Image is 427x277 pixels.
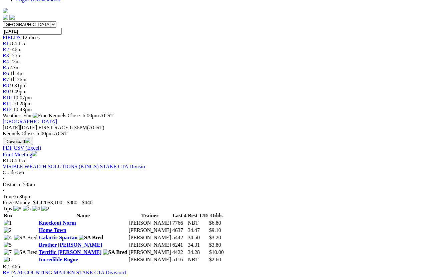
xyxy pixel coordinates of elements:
[3,206,12,211] span: Tips
[3,41,9,46] a: R1
[128,212,171,219] th: Trainer
[209,257,221,262] span: $2.60
[3,101,11,106] a: R11
[3,145,12,151] a: PDF
[128,227,171,234] td: [PERSON_NAME]
[3,164,145,169] a: VISIBLE WEALTH SOLUTIONS (KINGS) STAKE CTA Divisio
[3,47,9,52] a: R2
[10,158,25,163] span: 8 4 1 5
[3,95,12,100] a: R10
[14,145,41,151] a: CSV (Excel)
[38,125,70,130] span: FIRST RACE:
[172,249,187,256] td: 4422
[3,59,9,64] a: R4
[128,220,171,226] td: [PERSON_NAME]
[10,83,27,88] span: 9:31pm
[3,65,9,70] a: R5
[103,249,127,255] img: SA Bred
[187,234,208,241] td: 34.50
[3,176,5,181] span: •
[172,242,187,248] td: 6241
[4,213,13,218] span: Box
[3,15,8,20] img: facebook.svg
[3,125,37,130] span: [DATE]
[3,131,424,137] div: Kennels Close: 6:00pm ACST
[209,220,221,226] span: $6.80
[38,212,127,219] th: Name
[22,35,40,40] span: 12 races
[25,138,30,143] img: download.svg
[128,256,171,263] td: [PERSON_NAME]
[3,200,424,206] div: Prize Money: $4,420
[187,227,208,234] td: 34.47
[172,256,187,263] td: 5116
[79,235,103,241] img: SA Bred
[3,170,424,176] div: 5/6
[39,227,66,233] a: Home Town
[3,264,9,269] span: R2
[10,264,22,269] span: -46m
[3,170,17,175] span: Grade:
[3,182,424,188] div: 595m
[3,145,424,151] div: Download
[39,235,77,240] a: Galactic Spartan
[3,270,127,275] a: BETA ACCOUNTING MAIDEN STAKE CTA Division1
[10,47,22,52] span: -46m
[187,256,208,263] td: NBT
[4,235,12,241] img: 4
[3,53,9,58] a: R3
[128,242,171,248] td: [PERSON_NAME]
[3,194,424,200] div: 6:36pm
[10,77,26,82] span: 1h 26m
[3,119,57,124] a: [GEOGRAPHIC_DATA]
[32,206,40,212] img: 4
[3,188,5,193] span: •
[33,113,47,119] img: Fine
[13,95,32,100] span: 10:07pm
[209,235,221,240] span: $3.20
[13,107,32,112] span: 10:43pm
[10,71,24,76] span: 1h 4m
[3,35,21,40] a: FIELDS
[4,227,12,233] img: 2
[41,206,49,212] img: 2
[14,249,38,255] img: SA Bred
[209,212,224,219] th: Odds
[39,249,101,255] a: Terrific [PERSON_NAME]
[4,257,12,263] img: 8
[128,249,171,256] td: [PERSON_NAME]
[10,65,20,70] span: 43m
[3,158,9,163] span: R1
[39,220,76,226] a: Knockout Norm
[3,152,37,157] a: Print Meeting
[10,59,20,64] span: 22m
[39,242,102,248] a: Brother [PERSON_NAME]
[3,83,9,88] a: R8
[172,234,187,241] td: 5442
[10,53,22,58] span: -25m
[187,220,208,226] td: NBT
[3,77,9,82] a: R7
[3,194,15,199] span: Time:
[3,71,9,76] a: R6
[3,125,20,130] span: [DATE]
[3,107,12,112] a: R12
[9,15,15,20] img: twitter.svg
[4,220,12,226] img: 1
[209,227,221,233] span: $9.10
[13,206,21,212] img: 8
[14,235,38,241] img: SA Bred
[172,212,187,219] th: Last 4
[4,249,12,255] img: 7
